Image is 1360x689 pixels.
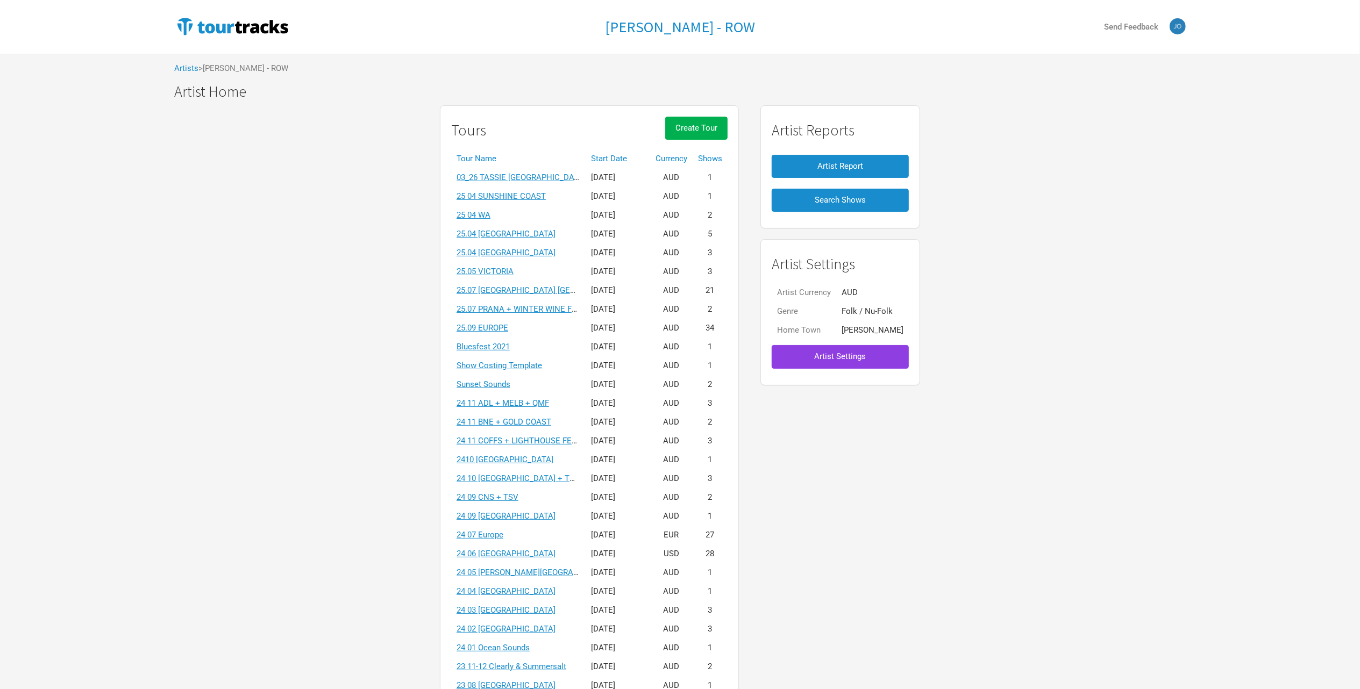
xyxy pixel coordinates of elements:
[650,300,693,319] td: AUD
[665,117,728,140] button: Create Tour
[650,187,693,206] td: AUD
[665,117,728,149] a: Create Tour
[650,544,693,563] td: USD
[586,638,650,657] td: [DATE]
[650,469,693,488] td: AUD
[586,300,650,319] td: [DATE]
[457,342,510,351] a: Bluesfest 2021
[772,321,836,340] td: Home Town
[586,281,650,300] td: [DATE]
[772,155,909,178] button: Artist Report
[650,450,693,469] td: AUD
[772,340,909,374] a: Artist Settings
[693,657,728,676] td: 2
[650,620,693,638] td: AUD
[650,319,693,338] td: AUD
[586,187,650,206] td: [DATE]
[586,582,650,601] td: [DATE]
[457,417,551,427] a: 24 11 BNE + GOLD COAST
[457,210,490,220] a: 25 04 WA
[693,225,728,243] td: 5
[693,620,728,638] td: 3
[650,356,693,375] td: AUD
[675,123,717,133] span: Create Tour
[772,256,909,272] h1: Artist Settings
[650,225,693,243] td: AUD
[457,605,556,615] a: 24 03 [GEOGRAPHIC_DATA]
[650,582,693,601] td: AUD
[586,601,650,620] td: [DATE]
[457,643,530,652] a: 24 01 Ocean Sounds
[693,544,728,563] td: 28
[836,302,909,321] td: Folk / Nu-Folk
[772,122,909,139] h1: Artist Reports
[457,191,546,201] a: 25 04 SUNSHINE COAST
[693,394,728,413] td: 3
[586,563,650,582] td: [DATE]
[451,122,486,139] h1: Tours
[693,300,728,319] td: 2
[457,285,635,295] a: 25.07 [GEOGRAPHIC_DATA] [GEOGRAPHIC_DATA]
[586,375,650,394] td: [DATE]
[693,638,728,657] td: 1
[650,262,693,281] td: AUD
[650,638,693,657] td: AUD
[836,283,909,302] td: AUD
[693,149,728,168] th: Shows
[693,450,728,469] td: 1
[586,356,650,375] td: [DATE]
[457,173,586,182] a: 03_26 TASSIE [GEOGRAPHIC_DATA]
[586,394,650,413] td: [DATE]
[457,361,542,370] a: Show Costing Template
[650,338,693,356] td: AUD
[457,511,556,521] a: 24 09 [GEOGRAPHIC_DATA]
[693,206,728,225] td: 2
[586,149,650,168] th: Start Date
[693,243,728,262] td: 3
[175,63,199,73] a: Artists
[586,526,650,544] td: [DATE]
[693,488,728,507] td: 2
[650,657,693,676] td: AUD
[457,229,556,239] a: 25.04 [GEOGRAPHIC_DATA]
[693,281,728,300] td: 21
[650,206,693,225] td: AUD
[693,563,728,582] td: 1
[457,492,518,502] a: 24 09 CNS + TSV
[175,83,1197,100] h1: Artist Home
[457,436,581,446] a: 24 11 COFFS + LIGHTHOUSE FEST
[586,488,650,507] td: [DATE]
[693,582,728,601] td: 1
[586,225,650,243] td: [DATE]
[650,563,693,582] td: AUD
[586,243,650,262] td: [DATE]
[457,248,556,257] a: 25.04 [GEOGRAPHIC_DATA]
[772,283,836,302] td: Artist Currency
[586,338,650,356] td: [DATE]
[693,356,728,375] td: 1
[693,526,728,544] td: 27
[693,262,728,281] td: 3
[772,345,909,368] button: Artist Settings
[650,394,693,413] td: AUD
[457,530,503,540] a: 24 07 Europe
[457,568,617,577] a: 24 05 [PERSON_NAME][GEOGRAPHIC_DATA]
[650,243,693,262] td: AUD
[605,17,755,37] h1: [PERSON_NAME] - ROW
[199,64,289,73] span: > [PERSON_NAME] - ROW
[457,473,626,483] a: 24 10 [GEOGRAPHIC_DATA] + THIRROUL + SYD
[817,161,863,171] span: Artist Report
[457,379,510,389] a: Sunset Sounds
[693,187,728,206] td: 1
[1170,18,1186,34] img: john
[650,413,693,432] td: AUD
[586,432,650,450] td: [DATE]
[650,507,693,526] td: AUD
[175,16,291,37] img: TourTracks
[650,375,693,394] td: AUD
[815,195,866,205] span: Search Shows
[586,262,650,281] td: [DATE]
[457,398,549,408] a: 24 11 ADL + MELB + QMF
[772,189,909,212] button: Search Shows
[650,488,693,507] td: AUD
